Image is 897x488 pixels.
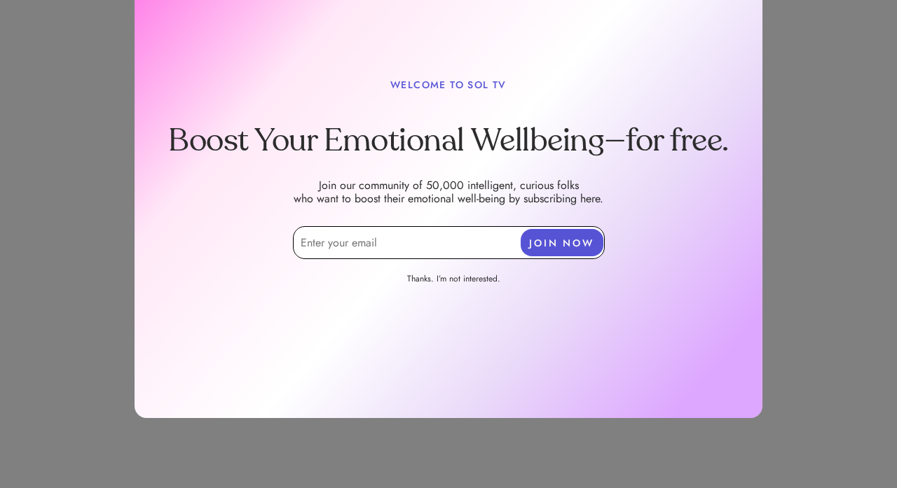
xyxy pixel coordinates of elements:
button: JOIN NOW [521,229,603,256]
p: Join our community of 50,000 intelligent, curious folks who want to boost their emotional well-be... [146,179,751,205]
p: WELCOME TO SOL TV [146,79,751,91]
a: Thanks. I’m not interested. [374,273,535,288]
h1: Boost Your Emotional Wellbeing—for free. [146,126,751,158]
input: Enter your email [293,226,605,259]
